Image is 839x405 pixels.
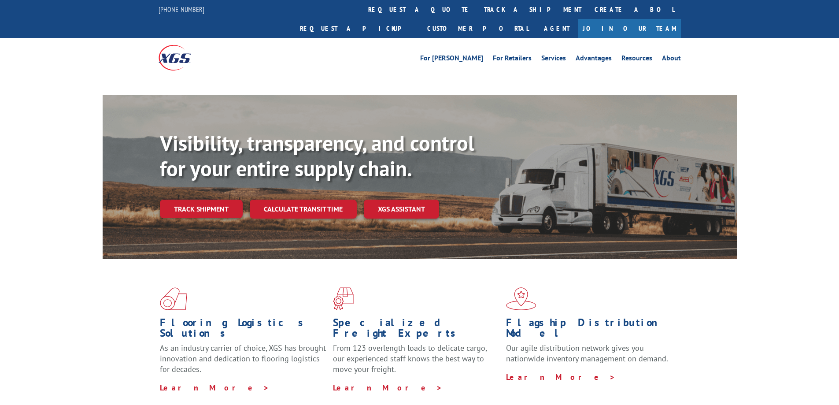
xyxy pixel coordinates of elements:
[333,383,443,393] a: Learn More >
[506,343,668,364] span: Our agile distribution network gives you nationwide inventory management on demand.
[493,55,532,64] a: For Retailers
[293,19,421,38] a: Request a pickup
[333,317,499,343] h1: Specialized Freight Experts
[159,5,204,14] a: [PHONE_NUMBER]
[621,55,652,64] a: Resources
[420,55,483,64] a: For [PERSON_NAME]
[421,19,535,38] a: Customer Portal
[541,55,566,64] a: Services
[364,200,439,219] a: XGS ASSISTANT
[160,343,326,374] span: As an industry carrier of choice, XGS has brought innovation and dedication to flooring logistics...
[160,200,243,218] a: Track shipment
[662,55,681,64] a: About
[506,287,536,310] img: xgs-icon-flagship-distribution-model-red
[578,19,681,38] a: Join Our Team
[160,317,326,343] h1: Flooring Logistics Solutions
[506,317,673,343] h1: Flagship Distribution Model
[160,383,270,393] a: Learn More >
[506,372,616,382] a: Learn More >
[333,287,354,310] img: xgs-icon-focused-on-flooring-red
[535,19,578,38] a: Agent
[160,129,474,182] b: Visibility, transparency, and control for your entire supply chain.
[333,343,499,382] p: From 123 overlength loads to delicate cargo, our experienced staff knows the best way to move you...
[576,55,612,64] a: Advantages
[160,287,187,310] img: xgs-icon-total-supply-chain-intelligence-red
[250,200,357,219] a: Calculate transit time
